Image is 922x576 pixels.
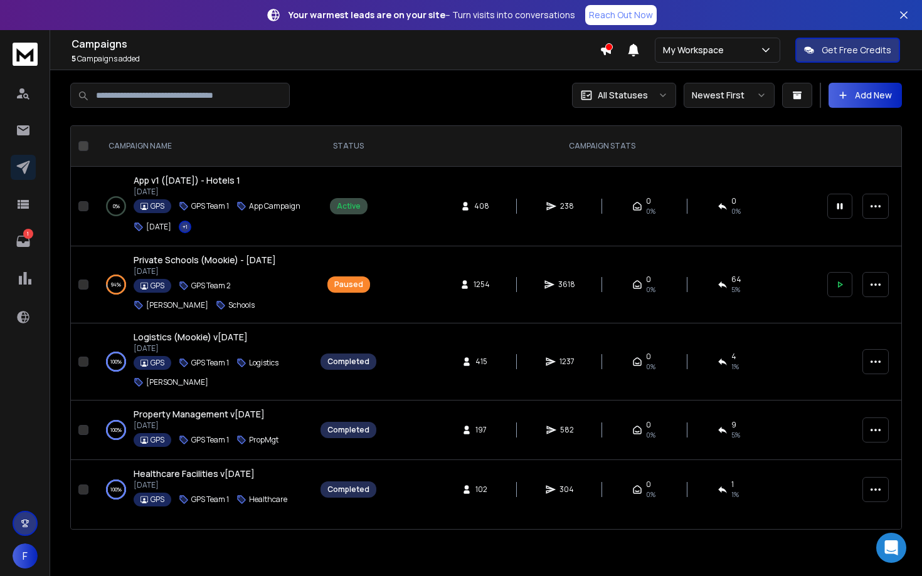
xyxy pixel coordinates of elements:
[146,377,208,387] p: [PERSON_NAME]
[111,278,121,291] p: 94 %
[559,357,575,367] span: 1237
[113,200,120,212] p: 0 %
[731,479,734,490] span: 1
[11,229,36,254] a: 1
[646,352,651,362] span: 0
[684,83,775,108] button: Newest First
[731,430,740,440] span: 5 %
[289,9,445,21] strong: Your warmest leads are on your site
[228,300,255,310] p: Schools
[475,484,488,495] span: 102
[795,38,900,63] button: Get Free Credits
[110,355,122,368] p: 100 %
[327,357,369,367] div: Completed
[93,126,313,167] th: CAMPAIGN NAME
[151,435,164,445] p: GPS
[13,543,38,568] button: F
[731,362,739,372] span: 1 %
[876,533,906,563] div: Open Intercom Messenger
[289,9,575,21] p: – Turn visits into conversations
[93,246,313,323] td: 94%Private Schools (Mookie) - [DATE][DATE]GPSGPS Team 2[PERSON_NAME]Schools
[731,196,736,206] span: 0
[731,420,736,430] span: 9
[337,201,361,211] div: Active
[134,468,255,480] a: Healthcare Facilities v[DATE]
[475,425,488,435] span: 197
[384,126,820,167] th: CAMPAIGN STATS
[93,460,313,520] td: 100%Healthcare Facilities v[DATE][DATE]GPSGPS Team 1Healthcare
[134,408,265,421] a: Property Management v[DATE]
[646,196,651,206] span: 0
[249,358,278,368] p: Logistics
[731,206,741,216] span: 0 %
[179,221,191,233] button: +1
[191,201,229,211] p: GPS Team 1
[558,280,575,290] span: 3618
[134,174,240,186] span: App v1 ([DATE]) - Hotels 1
[134,266,300,276] p: [DATE]
[134,408,265,420] span: Property Management v[DATE]
[598,89,648,102] p: All Statuses
[646,430,655,440] span: 0%
[72,54,600,64] p: Campaigns added
[646,362,655,372] span: 0%
[249,201,300,211] p: App Campaign
[93,323,313,401] td: 100%Logistics (Mookie) v[DATE][DATE]GPSGPS Team 1Logistics[PERSON_NAME]
[646,420,651,430] span: 0
[134,331,248,343] span: Logistics (Mookie) v[DATE]
[327,484,369,495] div: Completed
[731,490,739,500] span: 1 %
[191,358,229,368] p: GPS Team 1
[151,495,164,505] p: GPS
[646,490,655,500] span: 0%
[151,201,164,211] p: GPS
[249,435,278,445] p: PropMgt
[72,53,76,64] span: 5
[560,201,574,211] span: 238
[559,484,574,495] span: 304
[663,44,729,56] p: My Workspace
[191,435,229,445] p: GPS Team 1
[134,187,300,197] p: [DATE]
[110,483,122,496] p: 100 %
[646,275,651,285] span: 0
[151,281,164,291] p: GPS
[475,357,488,367] span: 415
[134,331,248,343] a: Logistics (Mookie) v[DATE]
[313,126,384,167] th: STATUS
[151,358,164,368] p: GPS
[474,201,489,211] span: 408
[134,480,287,490] p: [DATE]
[822,44,891,56] p: Get Free Credits
[731,352,736,362] span: 4
[646,479,651,490] span: 0
[327,425,369,435] div: Completed
[191,495,229,505] p: GPS Team 1
[93,167,313,246] td: 0%App v1 ([DATE]) - Hotels 1[DATE]GPSGPS Team 1App Campaign[DATE]+1
[110,424,122,436] p: 100 %
[134,421,278,431] p: [DATE]
[731,275,741,285] span: 64
[191,281,231,291] p: GPS Team 2
[646,206,655,216] span: 0 %
[249,495,287,505] p: Healthcare
[560,425,574,435] span: 582
[13,43,38,66] img: logo
[23,229,33,239] p: 1
[585,5,657,25] a: Reach Out Now
[474,280,490,290] span: 1254
[646,285,655,295] span: 0%
[146,300,208,310] p: [PERSON_NAME]
[146,222,171,232] p: [DATE]
[134,174,240,187] a: App v1 ([DATE]) - Hotels 1
[134,343,300,353] p: [DATE]
[334,280,363,290] div: Paused
[589,9,653,21] p: Reach Out Now
[72,36,600,51] h1: Campaigns
[829,83,902,108] button: Add New
[134,254,276,266] a: Private Schools (Mookie) - [DATE]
